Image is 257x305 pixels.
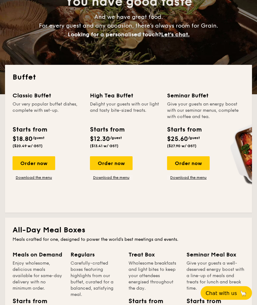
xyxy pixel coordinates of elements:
[201,286,252,300] button: Chat with us🦙
[167,101,240,120] div: Give your guests an energy boost with our seminar menus, complete with coffee and tea.
[90,101,160,120] div: Delight your guests with our light and tasty bite-sized treats.
[68,31,161,38] span: Looking for a personalised touch?
[128,261,179,292] div: Wholesome breakfasts and light bites to keep your attendees energised throughout the day.
[39,14,218,38] span: And we have great food. For every guest and any occasion, there’s always room for Grain.
[90,144,118,148] span: ($13.41 w/ GST)
[13,175,55,180] a: Download the menu
[71,261,121,298] div: Carefully-crafted boxes featuring highlights from our buffet, curated for a balanced, satisfying ...
[13,157,55,170] div: Order now
[167,136,188,143] span: $25.60
[33,136,45,140] span: /guest
[128,251,179,259] div: Treat Box
[90,157,133,170] div: Order now
[13,144,43,148] span: ($20.49 w/ GST)
[13,73,244,83] h2: Buffet
[206,290,237,296] span: Chat with us
[90,175,133,180] a: Download the menu
[13,237,244,243] div: Meals crafted for one, designed to power the world's best meetings and events.
[13,225,244,235] h2: All-Day Meal Boxes
[90,125,122,135] div: Starts from
[13,136,33,143] span: $18.80
[13,101,82,120] div: Our very popular buffet dishes, complete with set-up.
[186,261,244,292] div: Give your guests a well-deserved energy boost with a line-up of meals and treats for lunch and br...
[90,136,110,143] span: $12.30
[167,91,240,100] div: Seminar Buffet
[167,157,210,170] div: Order now
[167,144,197,148] span: ($27.90 w/ GST)
[188,136,200,140] span: /guest
[186,251,244,259] div: Seminar Meal Box
[13,261,63,292] div: Enjoy wholesome, delicious meals available for same-day delivery with no minimum order.
[161,31,190,38] span: Let's chat.
[167,175,210,180] a: Download the menu
[90,91,160,100] div: High Tea Buffet
[13,91,82,100] div: Classic Buffet
[13,251,63,259] div: Meals on Demand
[110,136,122,140] span: /guest
[239,290,247,297] span: 🦙
[167,125,201,135] div: Starts from
[71,251,121,259] div: Regulars
[13,125,45,135] div: Starts from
